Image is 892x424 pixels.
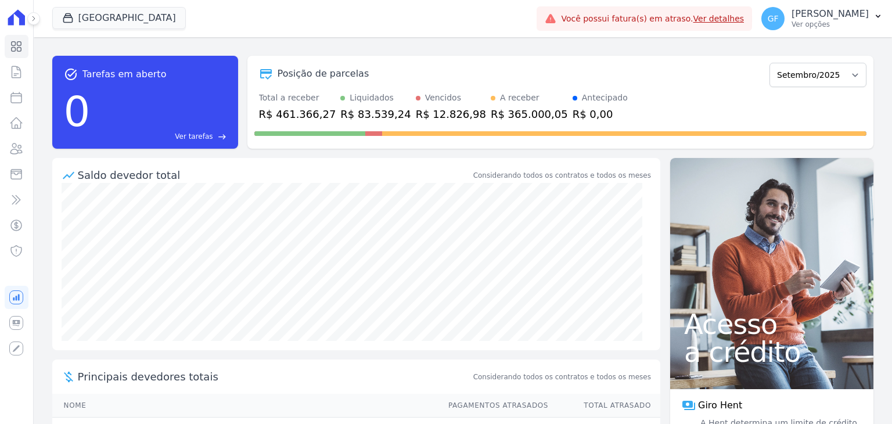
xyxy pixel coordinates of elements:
span: Considerando todos os contratos e todos os meses [473,372,651,382]
div: Saldo devedor total [78,167,471,183]
div: R$ 0,00 [573,106,628,122]
span: Principais devedores totais [78,369,471,385]
div: 0 [64,81,91,142]
div: R$ 461.366,27 [259,106,336,122]
span: Acesso [684,310,859,338]
button: [GEOGRAPHIC_DATA] [52,7,186,29]
span: Você possui fatura(s) em atraso. [561,13,744,25]
div: Posição de parcelas [278,67,369,81]
th: Nome [52,394,437,418]
div: Vencidos [425,92,461,104]
th: Pagamentos Atrasados [437,394,549,418]
th: Total Atrasado [549,394,660,418]
div: A receber [500,92,539,104]
div: Considerando todos os contratos e todos os meses [473,170,651,181]
span: a crédito [684,338,859,366]
span: Giro Hent [698,398,742,412]
div: Liquidados [350,92,394,104]
div: R$ 12.826,98 [416,106,486,122]
span: GF [768,15,779,23]
span: Ver tarefas [175,131,213,142]
div: R$ 83.539,24 [340,106,411,122]
button: GF [PERSON_NAME] Ver opções [752,2,892,35]
div: Total a receber [259,92,336,104]
div: Antecipado [582,92,628,104]
div: R$ 365.000,05 [491,106,568,122]
p: Ver opções [792,20,869,29]
p: [PERSON_NAME] [792,8,869,20]
a: Ver detalhes [693,14,744,23]
span: task_alt [64,67,78,81]
a: Ver tarefas east [95,131,226,142]
span: Tarefas em aberto [82,67,167,81]
span: east [218,132,226,141]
